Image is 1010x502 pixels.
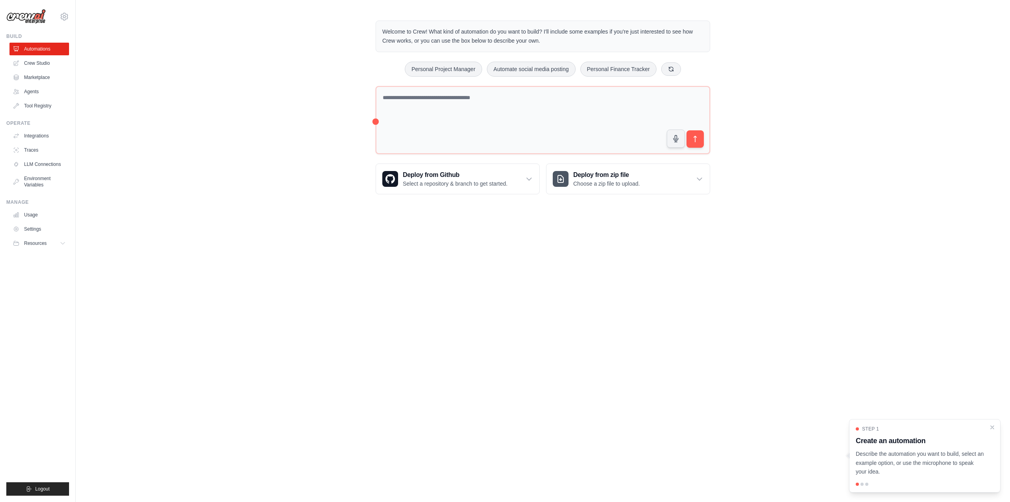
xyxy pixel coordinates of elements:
a: Marketplace [9,71,69,84]
button: Close walkthrough [989,424,995,431]
span: Step 1 [862,426,879,432]
p: Choose a zip file to upload. [573,180,640,188]
span: Resources [24,240,47,246]
a: Tool Registry [9,100,69,112]
div: Manage [6,199,69,205]
p: Welcome to Crew! What kind of automation do you want to build? I'll include some examples if you'... [382,27,703,45]
a: Traces [9,144,69,156]
a: Integrations [9,130,69,142]
button: Personal Finance Tracker [580,62,657,77]
h3: Deploy from Github [403,170,507,180]
iframe: Chat Widget [971,464,1010,502]
a: Automations [9,43,69,55]
div: Operate [6,120,69,126]
a: LLM Connections [9,158,69,171]
p: Select a repository & branch to get started. [403,180,507,188]
h3: Create an automation [856,435,984,446]
button: Automate social media posting [487,62,576,77]
a: Settings [9,223,69,235]
a: Crew Studio [9,57,69,70]
div: Build [6,33,69,39]
button: Resources [9,237,69,250]
p: Describe the automation you want to build, select an example option, or use the microphone to spe... [856,449,984,476]
a: Usage [9,209,69,221]
span: Logout [35,486,50,492]
button: Personal Project Manager [405,62,482,77]
a: Environment Variables [9,172,69,191]
button: Logout [6,482,69,496]
a: Agents [9,85,69,98]
img: Logo [6,9,46,24]
h3: Deploy from zip file [573,170,640,180]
